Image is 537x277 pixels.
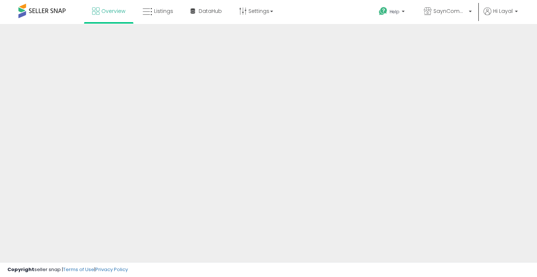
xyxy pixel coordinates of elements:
span: Overview [101,7,125,15]
i: Get Help [379,7,388,16]
a: Terms of Use [63,266,94,273]
span: Listings [154,7,173,15]
div: seller snap | | [7,266,128,273]
a: Privacy Policy [95,266,128,273]
span: SaynCommerce [433,7,467,15]
strong: Copyright [7,266,34,273]
span: DataHub [199,7,222,15]
a: Help [373,1,412,24]
a: Hi Layal [484,7,518,24]
span: Help [390,8,400,15]
span: Hi Layal [493,7,513,15]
